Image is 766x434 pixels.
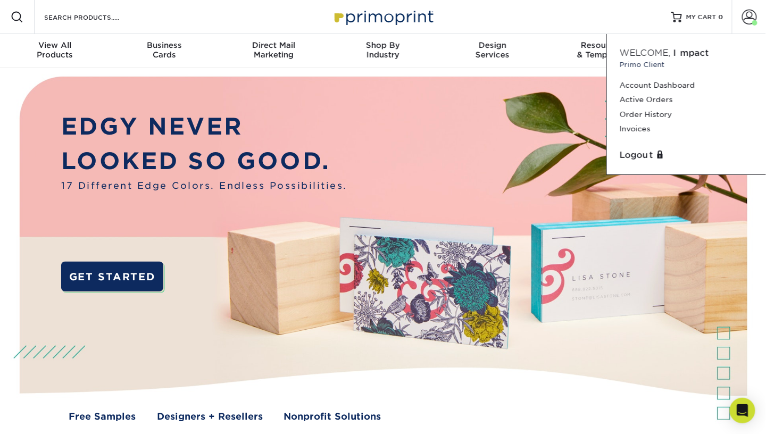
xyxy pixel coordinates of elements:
span: MY CART [686,13,717,22]
span: Business [110,40,219,50]
p: LOOKED SO GOOD. [61,144,347,179]
a: Resources& Templates [547,34,657,68]
a: BusinessCards [110,34,219,68]
div: Marketing [219,40,328,60]
a: Shop ByIndustry [328,34,438,68]
a: DesignServices [438,34,547,68]
a: Active Orders [620,93,753,107]
a: Order History [620,107,753,122]
small: Primo Client [620,60,753,70]
img: Primoprint [330,5,436,28]
div: Open Intercom Messenger [730,398,755,423]
span: 0 [719,13,723,21]
span: 17 Different Edge Colors. Endless Possibilities. [61,179,347,193]
a: GET STARTED [61,262,163,292]
a: Account Dashboard [620,78,753,93]
a: Logout [620,149,753,162]
a: Nonprofit Solutions [284,410,381,423]
div: Services [438,40,547,60]
div: Cards [110,40,219,60]
a: Invoices [620,122,753,136]
a: Direct MailMarketing [219,34,328,68]
span: Shop By [328,40,438,50]
input: SEARCH PRODUCTS..... [43,11,147,23]
span: Design [438,40,547,50]
div: & Templates [547,40,657,60]
div: Industry [328,40,438,60]
span: Welcome, [620,48,671,58]
span: Resources [547,40,657,50]
span: Impact [673,48,709,58]
p: EDGY NEVER [61,110,347,144]
span: Direct Mail [219,40,328,50]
